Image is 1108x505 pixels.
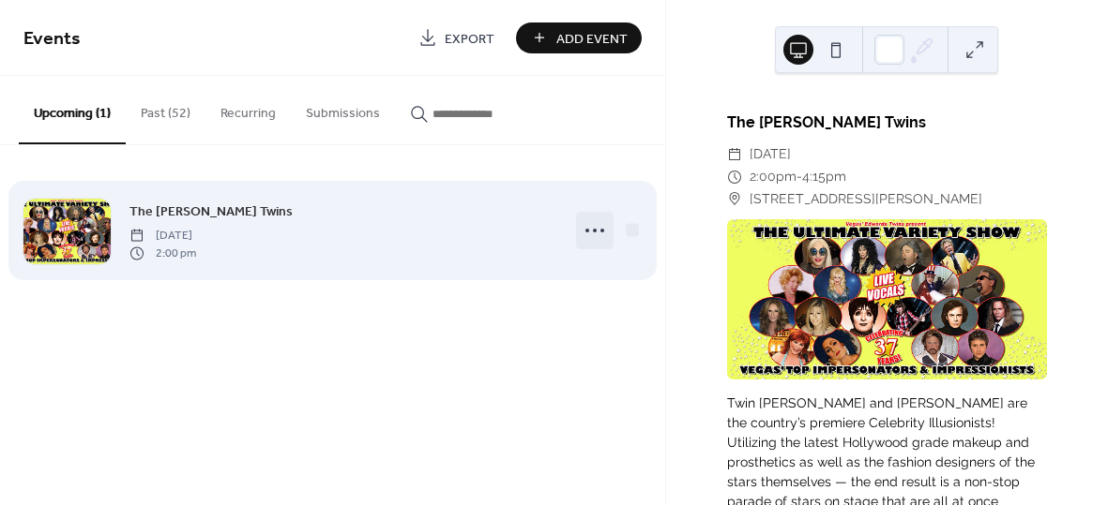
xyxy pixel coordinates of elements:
span: 2:00pm [750,166,797,188]
span: - [797,166,802,188]
span: 4:15pm [802,166,846,188]
div: ​ [727,143,742,166]
span: [DATE] [129,228,196,245]
span: Export [445,29,494,49]
button: Past (52) [126,76,205,142]
a: Export [404,22,508,53]
a: The [PERSON_NAME] Twins [129,201,293,222]
span: 2:00 pm [129,245,196,261]
div: The [PERSON_NAME] Twins [727,111,1047,134]
span: Events [23,21,81,57]
button: Submissions [291,76,395,142]
span: [STREET_ADDRESS][PERSON_NAME] [750,188,982,211]
span: [DATE] [750,143,791,166]
div: ​ [727,188,742,211]
div: ​ [727,166,742,188]
span: Add Event [556,29,628,49]
span: The [PERSON_NAME] Twins [129,202,293,222]
button: Upcoming (1) [19,76,126,144]
button: Add Event [516,22,642,53]
button: Recurring [205,76,291,142]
